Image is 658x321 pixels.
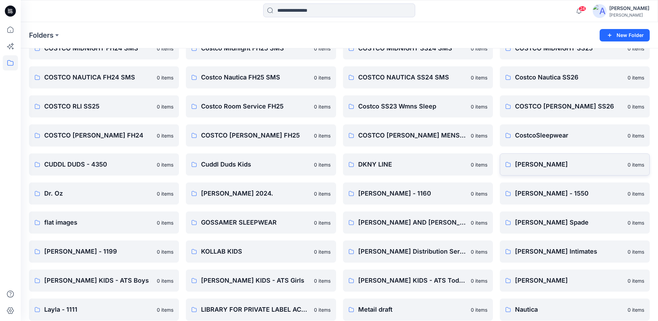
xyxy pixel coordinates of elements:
[358,247,467,256] p: [PERSON_NAME] Distribution Services
[157,74,173,81] p: 0 items
[44,218,153,227] p: flat images
[44,73,153,82] p: COSTCO NAUTICA FH24 SMS
[44,131,153,140] p: COSTCO [PERSON_NAME] FH24
[358,160,467,169] p: DKNY LINE
[186,37,336,59] a: Costco Midnight FH25 SMS0 items
[201,276,309,285] p: [PERSON_NAME] KIDS - ATS Girls
[201,160,309,169] p: Cuddl Duds Kids
[201,102,309,111] p: Costco Room Service FH25
[628,45,644,52] p: 0 items
[515,218,623,227] p: [PERSON_NAME] Spade
[515,131,623,140] p: CostcoSleepwear
[515,247,623,256] p: [PERSON_NAME] Intimates
[186,66,336,88] a: Costco Nautica FH25 SMS0 items
[358,276,467,285] p: [PERSON_NAME] KIDS - ATS Toddlers
[44,247,153,256] p: [PERSON_NAME] - 1199
[471,219,487,226] p: 0 items
[157,45,173,52] p: 0 items
[471,248,487,255] p: 0 items
[157,219,173,226] p: 0 items
[343,211,493,234] a: [PERSON_NAME] AND [PERSON_NAME]0 items
[29,30,54,40] a: Folders
[628,103,644,110] p: 0 items
[186,124,336,147] a: COSTCO [PERSON_NAME] FH250 items
[471,306,487,313] p: 0 items
[157,306,173,313] p: 0 items
[515,305,623,314] p: Nautica
[157,248,173,255] p: 0 items
[29,37,179,59] a: COSTCO MIDNIGHT FH24 SMS0 items
[186,270,336,292] a: [PERSON_NAME] KIDS - ATS Girls0 items
[314,248,331,255] p: 0 items
[186,95,336,117] a: Costco Room Service FH250 items
[29,95,179,117] a: COSTCO RLI SS250 items
[44,102,153,111] p: COSTCO RLI SS25
[515,73,623,82] p: Costco Nautica SS26
[358,102,467,111] p: Costco SS23 Wmns Sleep
[500,37,650,59] a: COSTCO MIDNIGHT SS250 items
[157,103,173,110] p: 0 items
[201,73,309,82] p: Costco Nautica FH25 SMS
[29,153,179,176] a: CUDDL DUDS - 43500 items
[157,161,173,168] p: 0 items
[500,270,650,292] a: [PERSON_NAME]0 items
[314,103,331,110] p: 0 items
[201,305,309,314] p: LIBRARY FOR PRIVATE LABEL ACCOUNTS
[471,161,487,168] p: 0 items
[201,131,309,140] p: COSTCO [PERSON_NAME] FH25
[628,219,644,226] p: 0 items
[186,211,336,234] a: GOSSAMER SLEEPWEAR0 items
[343,240,493,263] a: [PERSON_NAME] Distribution Services0 items
[343,37,493,59] a: COSTCO MIDNIGHT SS24 SMS0 items
[314,45,331,52] p: 0 items
[358,189,467,198] p: [PERSON_NAME] - 1160
[343,66,493,88] a: COSTCO NAUTICA SS24 SMS0 items
[500,153,650,176] a: [PERSON_NAME]0 items
[343,299,493,321] a: Metail draft0 items
[600,29,650,41] button: New Folder
[201,247,309,256] p: KOLLAB KIDS
[579,6,586,11] span: 24
[471,74,487,81] p: 0 items
[343,182,493,205] a: [PERSON_NAME] - 11600 items
[44,276,153,285] p: [PERSON_NAME] KIDS - ATS Boys
[628,161,644,168] p: 0 items
[628,248,644,255] p: 0 items
[358,218,467,227] p: [PERSON_NAME] AND [PERSON_NAME]
[314,219,331,226] p: 0 items
[515,160,623,169] p: [PERSON_NAME]
[628,190,644,197] p: 0 items
[609,12,649,18] div: [PERSON_NAME]
[343,95,493,117] a: Costco SS23 Wmns Sleep0 items
[515,189,623,198] p: [PERSON_NAME] - 1550
[29,211,179,234] a: flat images0 items
[500,211,650,234] a: [PERSON_NAME] Spade0 items
[343,124,493,147] a: COSTCO [PERSON_NAME] MENS SS250 items
[186,153,336,176] a: Cuddl Duds Kids0 items
[500,299,650,321] a: Nautica0 items
[358,131,467,140] p: COSTCO [PERSON_NAME] MENS SS25
[29,270,179,292] a: [PERSON_NAME] KIDS - ATS Boys0 items
[201,218,309,227] p: GOSSAMER SLEEPWEAR
[314,306,331,313] p: 0 items
[29,240,179,263] a: [PERSON_NAME] - 11990 items
[314,132,331,139] p: 0 items
[44,305,153,314] p: Layla - 1111
[157,277,173,284] p: 0 items
[314,277,331,284] p: 0 items
[157,132,173,139] p: 0 items
[29,124,179,147] a: COSTCO [PERSON_NAME] FH240 items
[500,240,650,263] a: [PERSON_NAME] Intimates0 items
[471,103,487,110] p: 0 items
[186,240,336,263] a: KOLLAB KIDS0 items
[628,74,644,81] p: 0 items
[500,66,650,88] a: Costco Nautica SS260 items
[314,161,331,168] p: 0 items
[29,66,179,88] a: COSTCO NAUTICA FH24 SMS0 items
[628,306,644,313] p: 0 items
[593,4,607,18] img: avatar
[500,182,650,205] a: [PERSON_NAME] - 15500 items
[471,190,487,197] p: 0 items
[201,189,309,198] p: [PERSON_NAME] 2024.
